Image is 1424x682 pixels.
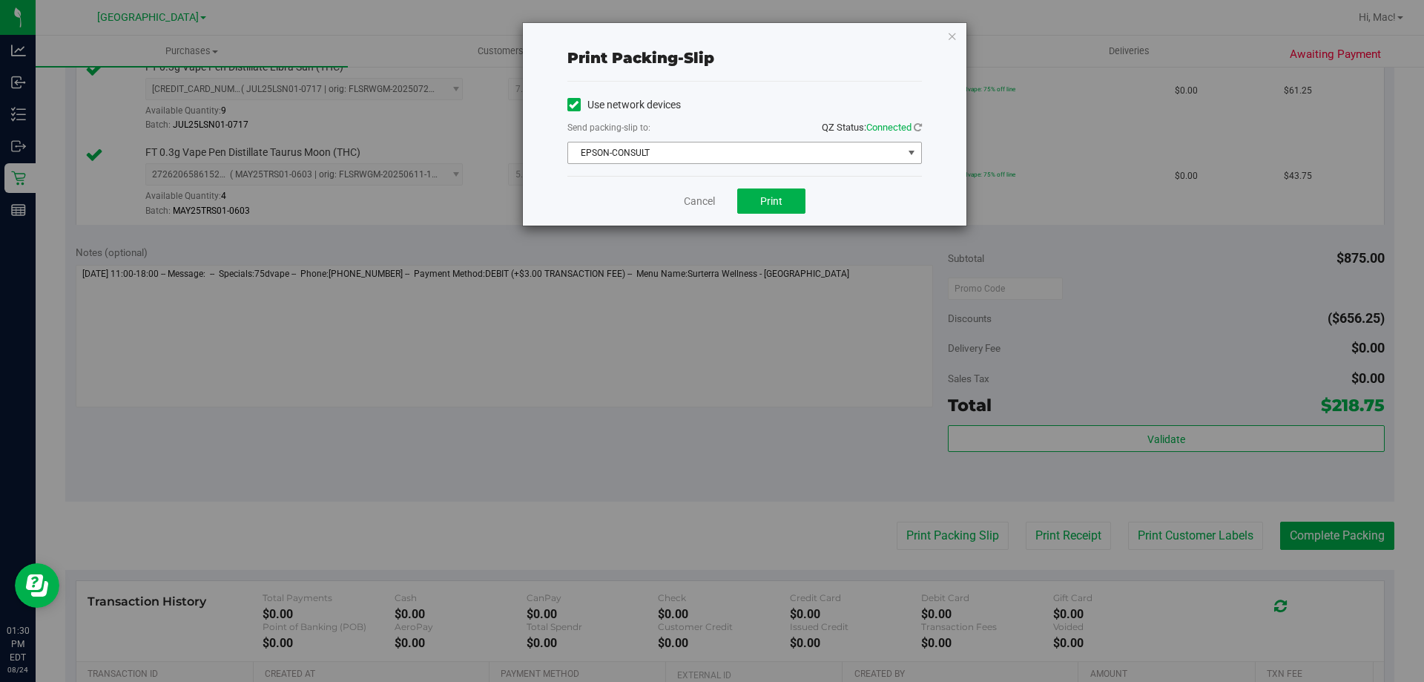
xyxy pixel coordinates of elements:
[567,97,681,113] label: Use network devices
[760,195,782,207] span: Print
[737,188,805,214] button: Print
[866,122,912,133] span: Connected
[567,121,650,134] label: Send packing-slip to:
[822,122,922,133] span: QZ Status:
[15,563,59,608] iframe: Resource center
[567,49,714,67] span: Print packing-slip
[568,142,903,163] span: EPSON-CONSULT
[902,142,920,163] span: select
[684,194,715,209] a: Cancel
